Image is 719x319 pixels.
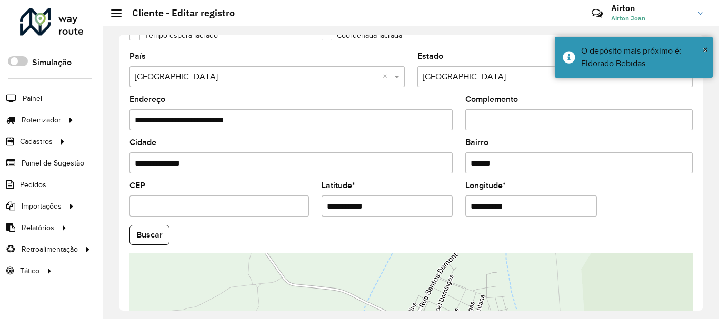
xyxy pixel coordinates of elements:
span: Painel de Sugestão [22,158,84,169]
label: Bairro [465,136,488,149]
label: Tempo espera lacrado [129,30,218,41]
label: Complemento [465,93,518,106]
span: Roteirizador [22,115,61,126]
label: País [129,50,146,63]
label: Longitude [465,179,506,192]
span: Airton Joan [611,14,690,23]
label: Endereço [129,93,165,106]
label: CEP [129,179,145,192]
button: Close [703,42,708,57]
label: Coordenada lacrada [322,30,402,41]
span: Painel [23,93,42,104]
a: Contato Rápido [586,2,608,25]
label: Simulação [32,56,72,69]
span: Tático [20,265,39,276]
span: Cadastros [20,136,53,147]
span: Pedidos [20,179,46,190]
button: Buscar [129,225,169,245]
h2: Cliente - Editar registro [122,7,235,19]
label: Cidade [129,136,156,149]
span: × [703,44,708,55]
span: Relatórios [22,222,54,233]
span: Retroalimentação [22,244,78,255]
span: Clear all [383,70,392,83]
div: O depósito mais próximo é: Eldorado Bebidas [581,45,705,70]
h3: Airton [611,3,690,13]
label: Estado [417,50,443,63]
label: Latitude [322,179,355,192]
span: Importações [22,201,62,212]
